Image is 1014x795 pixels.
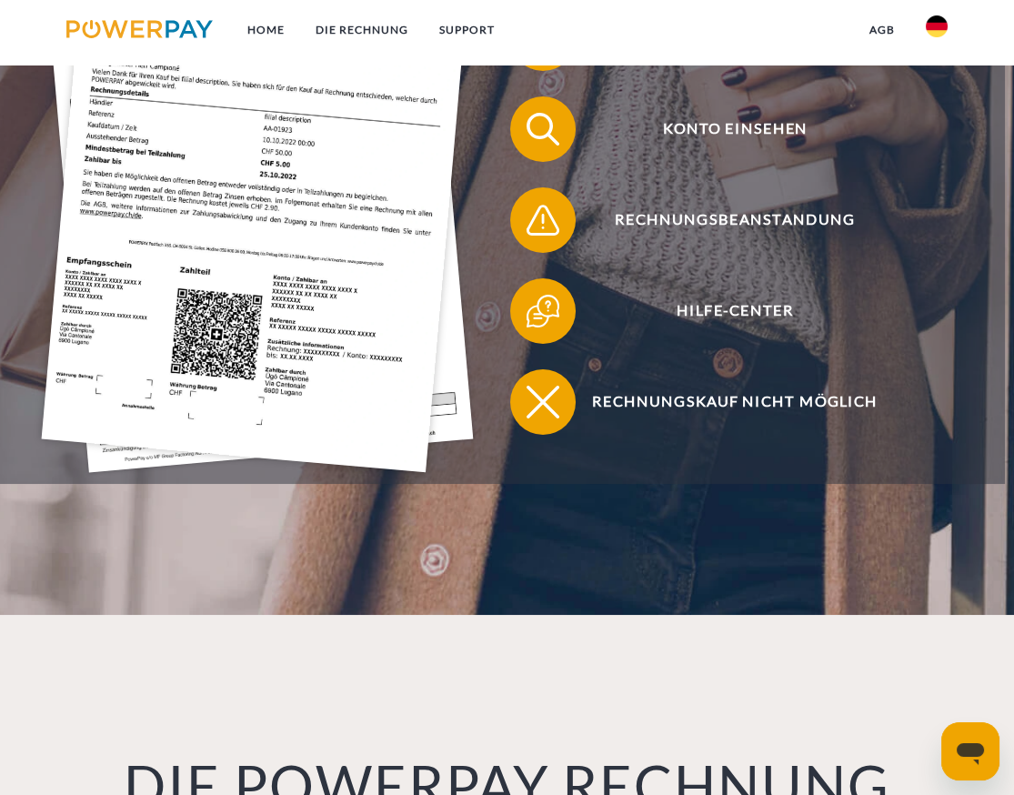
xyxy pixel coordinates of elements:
a: Rechnungskauf nicht möglich [487,366,959,438]
a: Hilfe-Center [487,275,959,347]
button: Mahnung erhalten? [510,5,936,71]
button: Hilfe-Center [510,278,936,344]
button: Rechnungsbeanstandung [510,187,936,253]
span: Rechnungskauf nicht möglich [535,369,936,435]
a: Mahnung erhalten? [487,2,959,75]
img: qb_close.svg [523,382,564,423]
a: Home [232,14,300,46]
iframe: Schaltfläche zum Öffnen des Messaging-Fensters [941,722,999,780]
img: logo-powerpay.svg [66,20,213,38]
img: qb_warning.svg [523,200,564,241]
img: qb_search.svg [523,109,564,150]
a: Rechnungsbeanstandung [487,184,959,257]
button: Rechnungskauf nicht möglich [510,369,936,435]
a: agb [854,14,910,46]
a: SUPPORT [424,14,510,46]
img: de [926,15,948,37]
a: DIE RECHNUNG [300,14,424,46]
button: Konto einsehen [510,96,936,162]
a: Konto einsehen [487,93,959,166]
span: Konto einsehen [535,96,936,162]
span: Hilfe-Center [535,278,936,344]
img: qb_help.svg [523,291,564,332]
span: Rechnungsbeanstandung [535,187,936,253]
